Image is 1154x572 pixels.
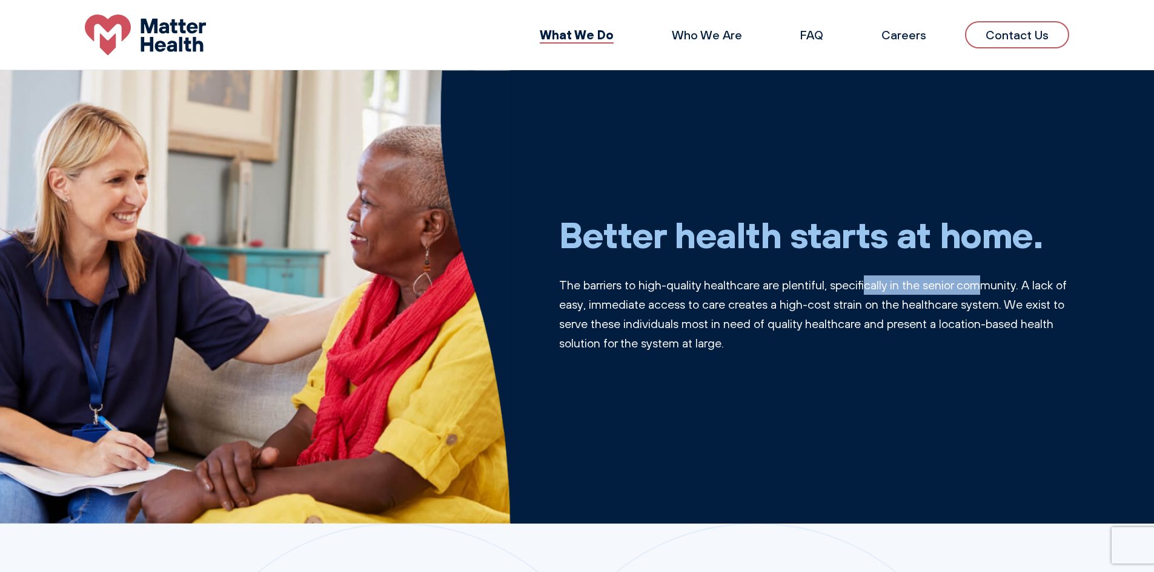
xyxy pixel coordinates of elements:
[965,21,1069,48] a: Contact Us
[540,27,614,42] a: What We Do
[881,27,926,42] a: Careers
[559,275,1070,353] p: The barriers to high-quality healthcare are plentiful, specifically in the senior community. A la...
[559,212,1070,256] h1: Better health starts at home.
[672,27,742,42] a: Who We Are
[800,27,823,42] a: FAQ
